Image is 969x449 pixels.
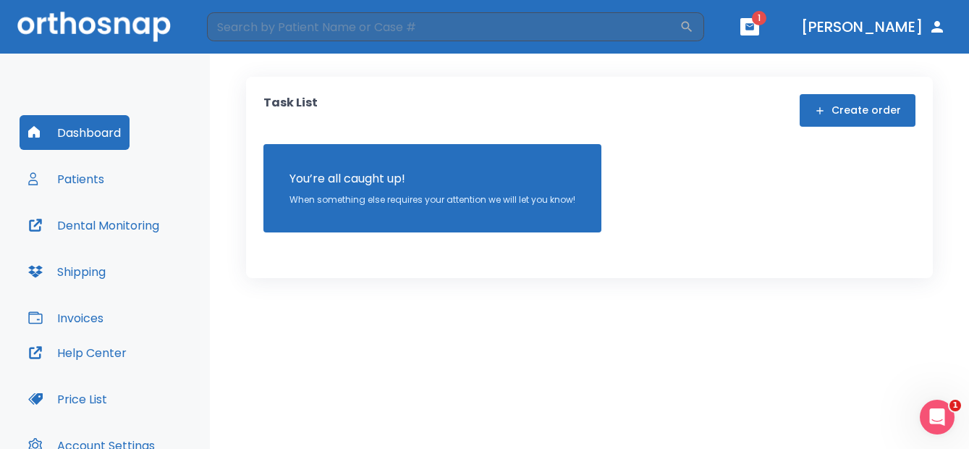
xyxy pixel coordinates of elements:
span: 1 [949,400,961,411]
button: Shipping [20,254,114,289]
button: Dashboard [20,115,130,150]
button: Patients [20,161,113,196]
span: 1 [752,11,766,25]
p: Task List [263,94,318,127]
button: [PERSON_NAME] [795,14,952,40]
input: Search by Patient Name or Case # [207,12,680,41]
img: Orthosnap [17,12,171,41]
button: Help Center [20,335,135,370]
button: Dental Monitoring [20,208,168,243]
button: Price List [20,382,116,416]
p: When something else requires your attention we will let you know! [289,193,575,206]
iframe: Intercom live chat [920,400,955,435]
p: You’re all caught up! [289,170,575,188]
button: Invoices [20,301,112,335]
button: Create order [800,94,915,127]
